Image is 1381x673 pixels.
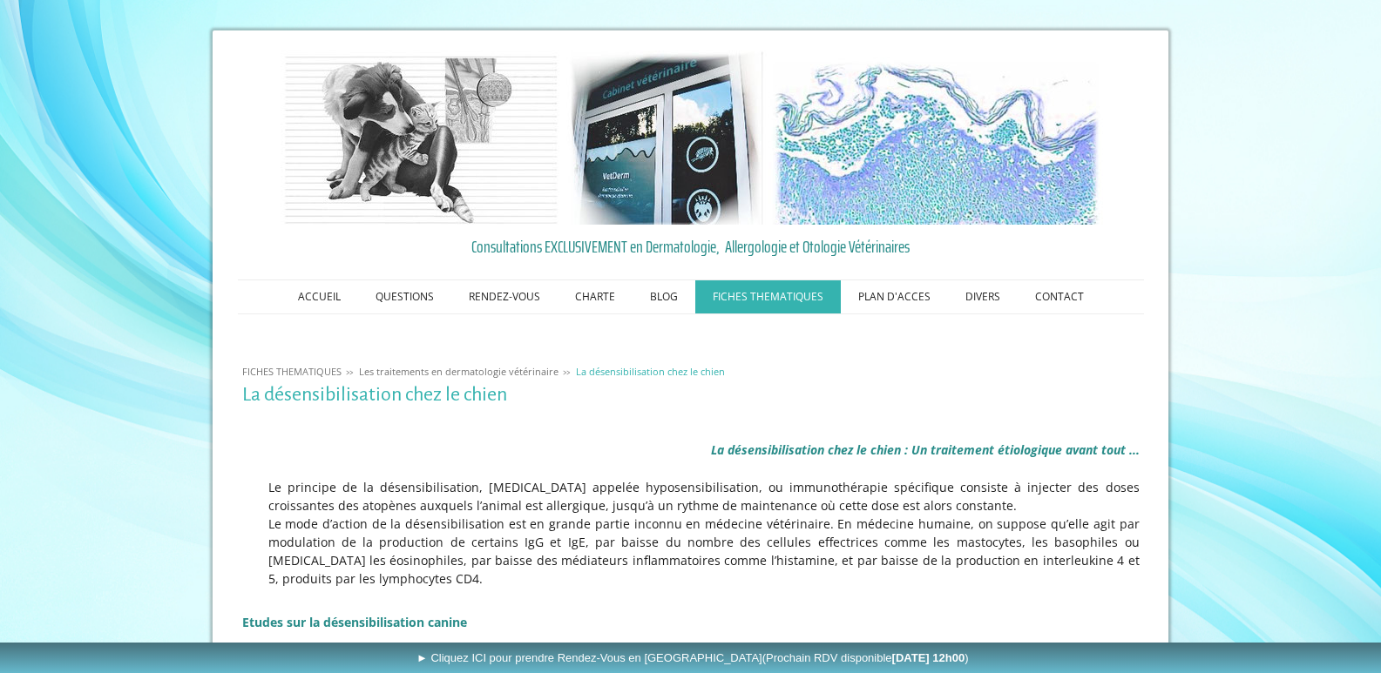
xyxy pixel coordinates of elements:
[762,651,969,664] span: (Prochain RDV disponible )
[1018,280,1101,313] a: CONTACT
[242,478,1140,515] p: Le principe de la désensibilisation, [MEDICAL_DATA] appelée hyposensibilisation, ou immunothérapi...
[558,280,633,313] a: CHARTE
[242,365,342,378] span: FICHES THEMATIQUES
[572,365,729,378] a: La désensibilisation chez le chien
[451,280,558,313] a: RENDEZ-VOUS
[358,280,451,313] a: QUESTIONS
[576,365,725,378] span: La désensibilisation chez le chien
[242,384,1140,406] h1: La désensibilisation chez le chien
[238,365,346,378] a: FICHES THEMATIQUES
[892,651,965,664] b: [DATE] 12h00
[948,280,1018,313] a: DIVERS
[841,280,948,313] a: PLAN D'ACCES
[281,280,358,313] a: ACCUEIL
[359,365,558,378] span: Les traitements en dermatologie vétérinaire
[242,515,1140,588] p: Le mode d’action de la désensibilisation est en grande partie inconnu en médecine vétérinaire. En...
[416,651,969,664] span: ► Cliquez ICI pour prendre Rendez-Vous en [GEOGRAPHIC_DATA]
[242,614,467,630] b: Etudes sur la désensibilisation canine
[695,280,841,313] a: FICHES THEMATIQUES
[242,233,1140,259] a: Consultations EXCLUSIVEMENT en Dermatologie, Allergologie et Otologie Vétérinaires
[633,280,695,313] a: BLOG
[355,365,563,378] a: Les traitements en dermatologie vétérinaire
[711,441,1140,458] span: La désensibilisation chez le chien : Un traitement étiologique avant tout ...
